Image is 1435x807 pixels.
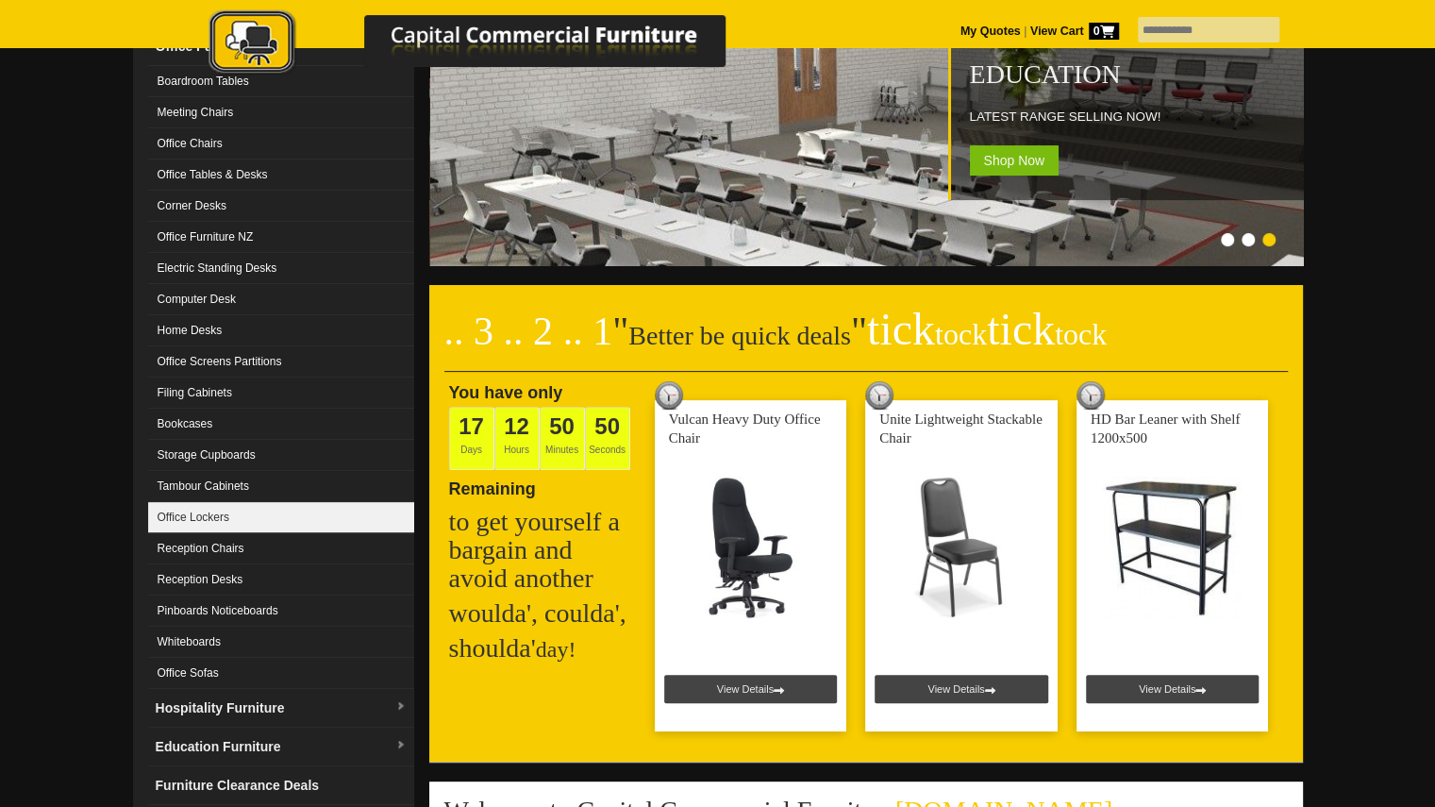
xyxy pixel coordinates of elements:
h2: woulda', coulda', [449,599,638,628]
a: Meeting Chairs [148,97,414,128]
span: You have only [449,383,563,402]
a: Furniture Clearance Deals [148,766,414,805]
li: Page dot 3 [1262,233,1276,246]
img: tick tock deal clock [1076,381,1105,410]
a: Education Furnituredropdown [148,728,414,766]
img: dropdown [395,740,407,751]
span: Minutes [540,407,585,470]
img: dropdown [395,701,407,713]
span: Days [449,407,494,470]
p: LATEST RANGE SELLING NOW! [969,108,1293,126]
a: Education LATEST RANGE SELLING NOW! Shop Now [429,256,1307,269]
a: Corner Desks [148,191,414,222]
a: Office Sofas [148,658,414,689]
span: tock [935,317,987,351]
a: Office Tables & Desks [148,160,414,191]
span: day! [536,637,576,662]
span: 12 [504,413,529,439]
h2: Education [969,60,1293,89]
a: Hospitality Furnituredropdown [148,689,414,728]
span: 50 [594,413,620,439]
span: " [612,310,628,353]
span: 0 [1089,23,1119,40]
span: Seconds [585,407,630,470]
span: Shop Now [969,145,1059,176]
li: Page dot 2 [1242,233,1255,246]
span: Hours [494,407,540,470]
a: Boardroom Tables [148,66,414,97]
a: Reception Chairs [148,533,414,564]
span: 50 [549,413,575,439]
a: Filing Cabinets [148,378,414,409]
span: .. 3 .. 2 .. 1 [444,310,613,353]
span: tick tick [867,304,1107,354]
a: Reception Desks [148,564,414,596]
strong: View Cart [1030,25,1119,38]
span: 17 [459,413,484,439]
h2: to get yourself a bargain and avoid another [449,508,638,593]
a: Tambour Cabinets [148,471,414,502]
a: Electric Standing Desks [148,253,414,284]
a: Computer Desk [148,284,414,315]
a: Capital Commercial Furniture Logo [157,9,817,84]
span: Remaining [449,472,536,498]
a: My Quotes [960,25,1021,38]
a: Office Screens Partitions [148,346,414,378]
a: Bookcases [148,409,414,440]
a: Home Desks [148,315,414,346]
span: " [851,310,1107,353]
a: Office Furniture NZ [148,222,414,253]
a: Storage Cupboards [148,440,414,471]
a: Whiteboards [148,627,414,658]
a: Office Chairs [148,128,414,160]
img: Capital Commercial Furniture Logo [157,9,817,78]
a: Pinboards Noticeboards [148,596,414,627]
li: Page dot 1 [1221,233,1234,246]
a: Office Lockers [148,502,414,533]
img: tick tock deal clock [865,381,893,410]
h2: Better be quick deals [444,315,1288,372]
a: View Cart0 [1026,25,1118,38]
h2: shoulda' [449,634,638,664]
img: tick tock deal clock [655,381,683,410]
span: tock [1055,317,1107,351]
